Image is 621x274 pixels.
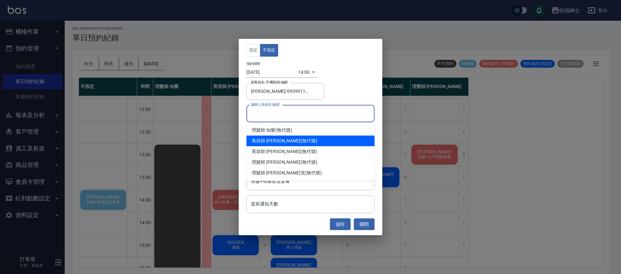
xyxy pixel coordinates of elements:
label: 服務人員姓名/編號 [251,102,279,107]
button: 關閉 [354,218,375,230]
div: (無代號) [246,125,375,136]
div: (無代號) [246,136,375,146]
button: 儲存 [330,218,351,230]
div: (無代號) [246,168,375,178]
span: 美容師 [PERSON_NAME] [252,148,300,155]
div: (無代號) [246,157,375,168]
div: 14:00 [298,67,310,78]
input: Choose date, selected date is 2025-09-27 [246,67,298,78]
span: 理髮師 知樂 [252,127,275,134]
span: 理髮師 [PERSON_NAME]克 [252,170,305,176]
button: 不指定 [260,44,278,57]
label: 顧客姓名/手機號碼/編號 [251,80,288,85]
label: 預約時間 [246,61,260,66]
button: 指定 [246,44,260,57]
span: 理髮師 [PERSON_NAME] [252,159,300,166]
span: 美容師 [PERSON_NAME] [252,137,300,144]
div: (無代號) [246,146,375,157]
